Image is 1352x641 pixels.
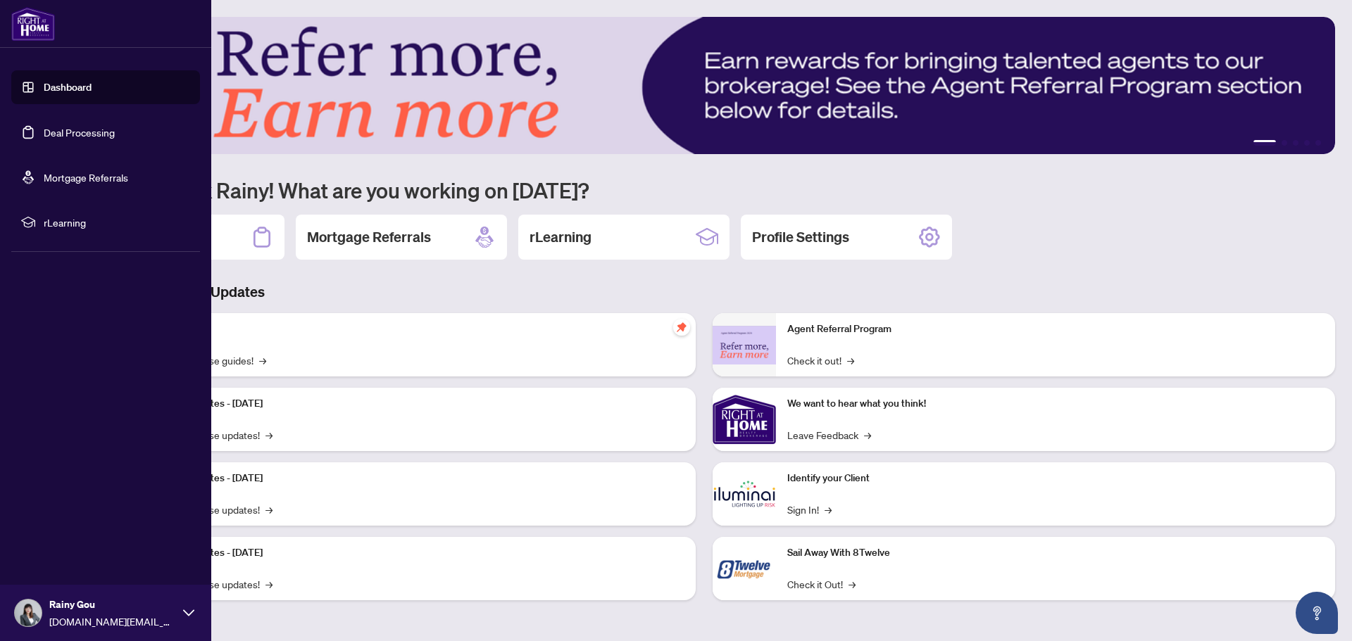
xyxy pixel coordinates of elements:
[148,471,684,486] p: Platform Updates - [DATE]
[752,227,849,247] h2: Profile Settings
[530,227,591,247] h2: rLearning
[787,545,1324,561] p: Sail Away With 8Twelve
[1296,592,1338,634] button: Open asap
[11,7,55,41] img: logo
[1304,140,1310,146] button: 4
[864,427,871,443] span: →
[847,353,854,368] span: →
[713,326,776,364] img: Agent Referral Program
[49,597,176,612] span: Rainy Gou
[148,396,684,412] p: Platform Updates - [DATE]
[307,227,431,247] h2: Mortgage Referrals
[787,471,1324,486] p: Identify your Client
[787,322,1324,337] p: Agent Referral Program
[265,576,273,592] span: →
[1253,140,1276,146] button: 1
[787,396,1324,412] p: We want to hear what you think!
[1315,140,1321,146] button: 5
[787,502,832,517] a: Sign In!→
[265,502,273,517] span: →
[713,462,776,526] img: Identify your Client
[265,427,273,443] span: →
[73,282,1335,302] h3: Brokerage & Industry Updates
[73,177,1335,203] h1: Welcome back Rainy! What are you working on [DATE]?
[713,388,776,451] img: We want to hear what you think!
[787,353,854,368] a: Check it out!→
[44,81,92,94] a: Dashboard
[259,353,266,368] span: →
[1293,140,1298,146] button: 3
[73,17,1335,154] img: Slide 0
[713,537,776,600] img: Sail Away With 8Twelve
[44,171,128,184] a: Mortgage Referrals
[787,427,871,443] a: Leave Feedback→
[849,576,856,592] span: →
[673,319,690,336] span: pushpin
[825,502,832,517] span: →
[1282,140,1287,146] button: 2
[44,215,190,230] span: rLearning
[15,599,42,626] img: Profile Icon
[787,576,856,592] a: Check it Out!→
[148,545,684,561] p: Platform Updates - [DATE]
[49,614,176,629] span: [DOMAIN_NAME][EMAIL_ADDRESS][DOMAIN_NAME]
[44,126,115,139] a: Deal Processing
[148,322,684,337] p: Self-Help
